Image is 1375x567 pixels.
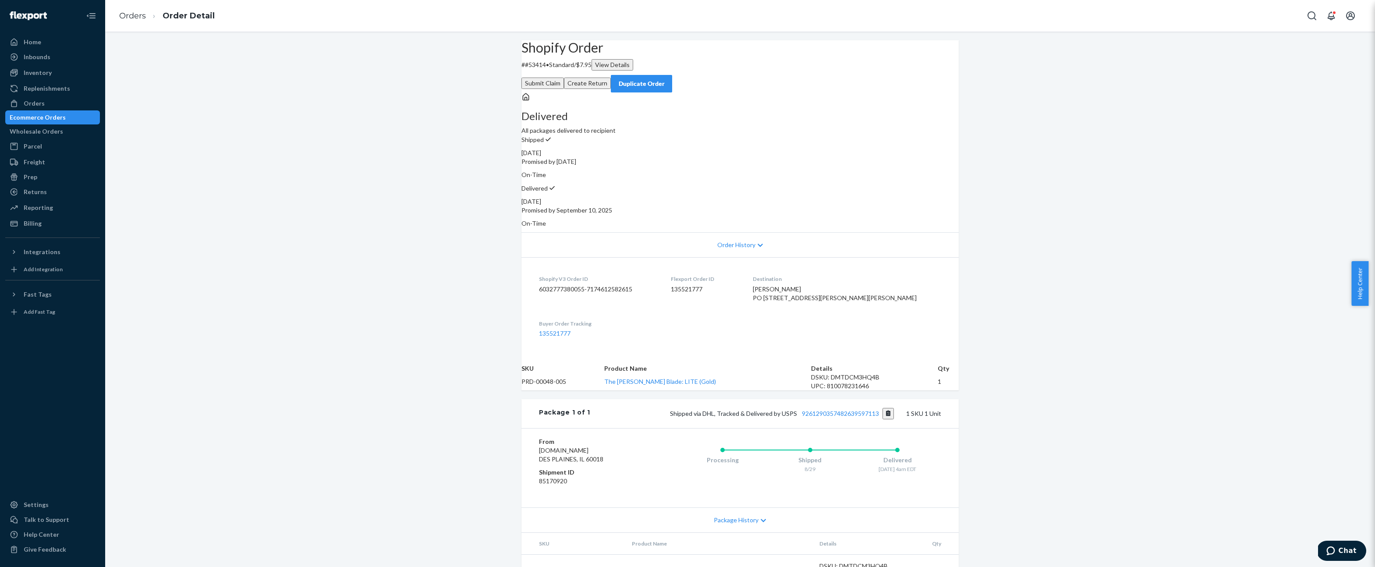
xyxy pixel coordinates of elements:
a: The [PERSON_NAME] Blade: LITE (Gold) [604,378,716,385]
a: Wholesale Orders [5,124,100,138]
span: [DOMAIN_NAME] DES PLAINES, IL 60018 [539,447,603,463]
div: 8/29 [766,465,854,473]
button: Create Return [564,78,611,89]
a: Parcel [5,139,100,153]
div: Billing [24,219,42,228]
a: Replenishments [5,82,100,96]
span: Package History [714,516,758,524]
button: Give Feedback [5,542,100,556]
a: Prep [5,170,100,184]
div: UPC: 810078231646 [811,382,938,390]
div: Prep [24,173,37,181]
dd: 135521777 [671,285,739,294]
iframe: Opens a widget where you can chat to one of our agents [1318,541,1366,563]
div: [DATE] [521,197,959,206]
div: Duplicate Order [618,79,665,88]
div: Reporting [24,203,53,212]
div: Package 1 of 1 [539,408,590,419]
span: [PERSON_NAME] PO [STREET_ADDRESS][PERSON_NAME][PERSON_NAME] [753,285,917,301]
div: Settings [24,500,49,509]
button: Fast Tags [5,287,100,301]
a: Inventory [5,66,100,80]
dt: Shopify V3 Order ID [539,275,657,283]
th: SKU [521,533,625,555]
a: Returns [5,185,100,199]
div: [DATE] [521,149,959,157]
a: 9261290357482639597113 [802,410,879,417]
dd: 85170920 [539,477,644,485]
a: Inbounds [5,50,100,64]
a: 135521777 [539,330,571,337]
p: On-Time [521,170,959,179]
div: Fast Tags [24,290,52,299]
th: SKU [521,364,604,373]
div: Add Integration [24,266,63,273]
div: Wholesale Orders [10,127,63,136]
div: View Details [595,60,630,69]
div: [DATE] 4am EDT [854,465,941,473]
div: Parcel [24,142,42,151]
a: Order Detail [163,11,215,21]
p: On-Time [521,219,959,228]
div: Add Fast Tag [24,308,55,315]
div: Talk to Support [24,515,69,524]
th: Details [811,364,938,373]
div: Processing [679,456,766,464]
dt: Flexport Order ID [671,275,739,283]
a: Ecommerce Orders [5,110,100,124]
a: Orders [119,11,146,21]
div: Ecommerce Orders [10,113,66,122]
th: Product Name [604,364,811,373]
div: Inventory [24,68,52,77]
a: Add Fast Tag [5,305,100,319]
dt: Buyer Order Tracking [539,320,657,327]
th: Product Name [625,533,812,555]
td: PRD-00048-005 [521,373,604,390]
th: Qty [938,364,959,373]
p: Delivered [521,184,959,193]
p: Shipped [521,135,959,144]
th: Details [812,533,909,555]
td: 1 [938,373,959,390]
div: Delivered [854,456,941,464]
ol: breadcrumbs [112,3,222,29]
p: # #53414 / $7.95 [521,59,959,71]
a: Billing [5,216,100,230]
button: Help Center [1351,261,1368,306]
button: Integrations [5,245,100,259]
h3: Delivered [521,110,959,122]
a: Reporting [5,201,100,215]
div: Freight [24,158,45,167]
button: Open notifications [1322,7,1340,25]
a: Add Integration [5,262,100,276]
button: Submit Claim [521,78,564,89]
p: Promised by [DATE] [521,157,959,166]
div: Shipped [766,456,854,464]
div: Home [24,38,41,46]
div: Give Feedback [24,545,66,554]
a: Home [5,35,100,49]
span: Order History [717,241,755,249]
dd: 6032777380055-7174612582615 [539,285,657,294]
button: Talk to Support [5,513,100,527]
div: Integrations [24,248,60,256]
div: DSKU: DMTDCM3HQ4B [811,373,938,382]
button: Close Navigation [82,7,100,25]
th: Qty [908,533,959,555]
dt: Destination [753,275,941,283]
a: Help Center [5,528,100,542]
div: All packages delivered to recipient [521,110,959,135]
span: Shipped via DHL, Tracked & Delivered by USPS [670,410,894,417]
div: Orders [24,99,45,108]
button: Open Search Box [1303,7,1321,25]
dt: From [539,437,644,446]
a: Freight [5,155,100,169]
button: View Details [592,59,633,71]
div: Help Center [24,530,59,539]
a: Settings [5,498,100,512]
div: 1 SKU 1 Unit [590,408,941,419]
button: Copy tracking number [882,408,894,419]
div: Inbounds [24,53,50,61]
dt: Shipment ID [539,468,644,477]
